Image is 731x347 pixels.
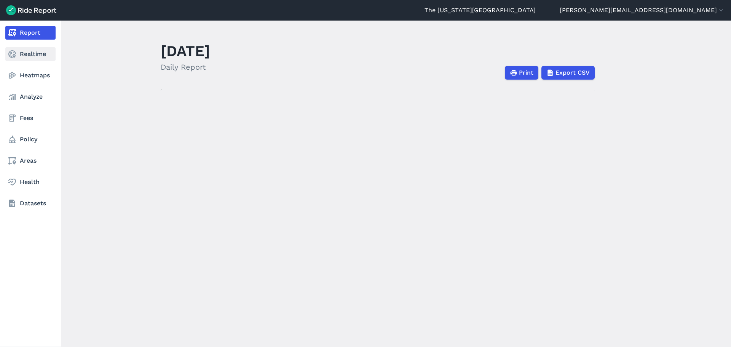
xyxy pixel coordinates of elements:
h2: Daily Report [161,61,210,73]
a: Health [5,175,56,189]
a: Realtime [5,47,56,61]
h1: [DATE] [161,40,210,61]
img: Ride Report [6,5,56,15]
button: Export CSV [541,66,595,80]
a: Report [5,26,56,40]
span: Export CSV [555,68,590,77]
a: The [US_STATE][GEOGRAPHIC_DATA] [425,6,536,15]
button: Print [505,66,538,80]
a: Datasets [5,197,56,210]
a: Fees [5,111,56,125]
a: Analyze [5,90,56,104]
span: Print [519,68,533,77]
a: Policy [5,133,56,146]
a: Heatmaps [5,69,56,82]
a: Areas [5,154,56,168]
button: [PERSON_NAME][EMAIL_ADDRESS][DOMAIN_NAME] [560,6,725,15]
